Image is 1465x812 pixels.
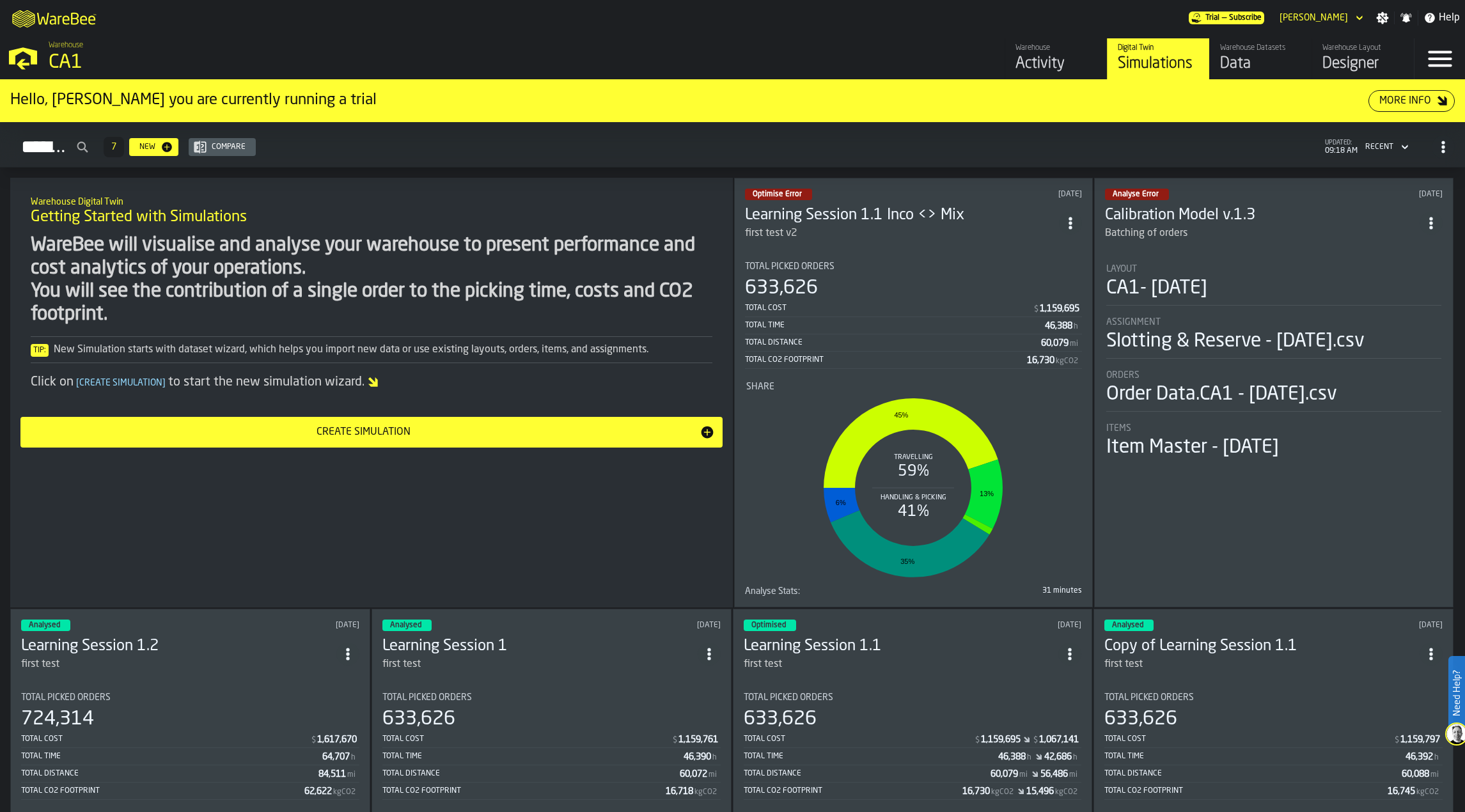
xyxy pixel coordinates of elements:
[1015,43,1097,52] div: Warehouse
[21,692,359,703] div: Title
[1104,692,1443,800] div: stat-Total Picked Orders
[1439,10,1460,26] span: Help
[1106,277,1207,300] div: CA1- [DATE]
[162,379,166,387] span: ]
[744,692,833,703] span: Total Picked Orders
[129,138,178,156] button: button-New
[1040,769,1068,779] div: Stat Value
[1055,788,1077,797] span: kgCO2
[31,234,712,326] div: WareBee will visualise and analyse your warehouse to present performance and cost analytics of yo...
[382,620,432,631] div: status-3 2
[1325,139,1358,146] span: updated:
[1371,12,1394,24] label: button-toggle-Settings
[744,769,991,778] div: Total Distance
[745,586,911,597] div: Title
[1450,657,1464,729] label: Need Help?
[1105,251,1443,462] section: card-SimulationDashboardCard-analyseError
[1205,13,1219,22] span: Trial
[1041,338,1069,348] div: Stat Value
[382,769,680,778] div: Total Distance
[1104,620,1154,631] div: status-3 2
[1189,12,1264,24] div: Menu Subscription
[111,143,116,152] span: 7
[744,636,1059,657] h3: Learning Session 1.1
[744,692,1082,703] div: Title
[1106,423,1131,433] span: Items
[382,752,684,761] div: Total Time
[745,355,1028,364] div: Total CO2 Footprint
[1106,317,1161,327] span: Assignment
[981,735,1021,745] div: Stat Value
[712,753,717,762] span: h
[382,786,666,795] div: Total CO2 Footprint
[21,708,94,731] div: 724,314
[1105,205,1420,226] h3: Calibration Model v.1.3
[1106,370,1140,380] span: Orders
[1322,54,1404,74] div: Designer
[975,736,980,745] span: $
[1106,370,1441,380] div: Title
[20,417,723,448] button: button-Create Simulation
[746,382,1081,584] div: stat-Share
[1104,657,1143,672] div: first test
[1400,735,1440,745] div: Stat Value
[20,188,723,234] div: title-Getting Started with Simulations
[734,178,1093,607] div: ItemListCard-DashboardItemContainer
[745,304,1033,313] div: Total Cost
[1070,340,1078,348] span: mi
[1374,93,1436,109] div: More Info
[1106,370,1441,412] div: stat-Orders
[382,692,472,703] span: Total Picked Orders
[666,786,693,797] div: Stat Value
[1434,753,1439,762] span: h
[745,262,1083,272] div: Title
[382,692,721,703] div: Title
[1395,12,1418,24] label: button-toggle-Notifications
[74,379,168,387] span: Create Simulation
[333,788,356,797] span: kgCO2
[382,692,721,800] div: stat-Total Picked Orders
[1104,708,1177,731] div: 633,626
[10,90,1368,111] div: Hello, [PERSON_NAME] you are currently running a trial
[577,621,721,630] div: Updated: 9/26/2025, 11:24:08 AM Created: 9/24/2025, 12:44:48 PM
[745,277,818,300] div: 633,626
[1220,43,1301,52] div: Warehouse Datasets
[347,770,356,779] span: mi
[1106,264,1441,306] div: stat-Layout
[1026,786,1054,797] div: Stat Value
[10,178,733,607] div: ItemListCard-
[1106,317,1441,327] div: Title
[76,379,79,387] span: [
[21,657,336,672] div: first test
[1222,13,1226,22] span: —
[1104,657,1420,672] div: first test
[680,769,707,779] div: Stat Value
[98,137,129,157] div: ButtonLoadMore-Load More-Prev-First-Last
[382,708,455,731] div: 633,626
[1406,752,1433,762] div: Stat Value
[1039,735,1079,745] div: Stat Value
[1104,636,1420,657] h3: Copy of Learning Session 1.1
[1220,54,1301,74] div: Data
[1416,788,1439,797] span: kgCO2
[382,657,421,672] div: first test
[1106,264,1137,274] span: Layout
[745,226,1060,241] div: first test v2
[1106,423,1441,433] div: Title
[1118,54,1199,74] div: Simulations
[746,382,1081,392] div: Title
[1106,317,1441,359] div: stat-Assignment
[311,736,316,745] span: $
[382,636,698,657] h3: Learning Session 1
[1105,189,1169,200] div: status-2 2
[744,735,975,744] div: Total Cost
[745,251,1083,597] section: card-SimulationDashboardCard-optimiseError
[1299,621,1443,630] div: Updated: 9/25/2025, 5:41:14 PM Created: 9/25/2025, 5:41:14 PM
[998,752,1026,762] div: Stat Value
